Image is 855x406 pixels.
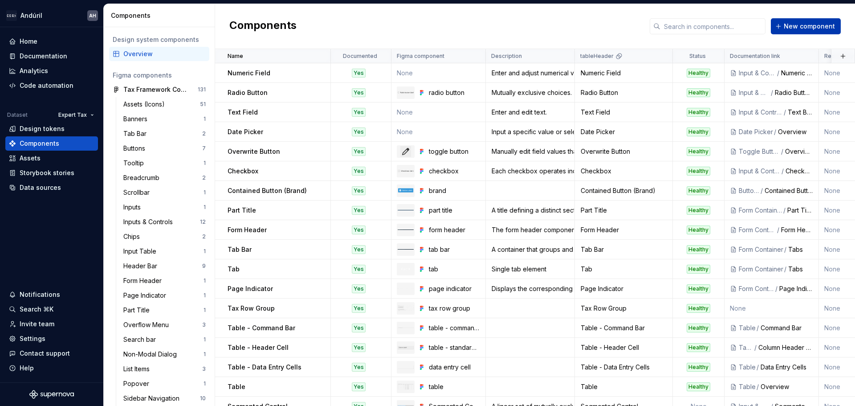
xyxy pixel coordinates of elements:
div: Tax Framework Components [123,85,190,94]
div: Tabs [788,265,813,274]
a: Design tokens [5,122,98,136]
div: Healthy [687,69,710,78]
div: table - command bar [429,324,480,332]
td: None [391,63,486,83]
div: Yes [352,167,366,176]
button: Contact support [5,346,98,361]
p: Documentation link [730,53,780,60]
div: / [776,226,781,234]
p: Tab Bar [228,245,252,254]
div: 1 [204,351,206,358]
div: tax row group [429,304,480,313]
p: Description [491,53,522,60]
div: Healthy [687,88,710,97]
img: brand [398,188,414,193]
svg: Supernova Logo [29,390,74,399]
div: Healthy [687,343,710,352]
div: Part Title [787,206,813,215]
button: Help [5,361,98,375]
div: Date Picker [739,127,773,136]
img: table - standard header [398,346,414,349]
div: Yes [352,284,366,293]
div: tab [429,265,480,274]
img: checkbox [398,169,414,173]
a: Assets [5,151,98,165]
div: Table [575,382,672,391]
a: Inputs & Controls12 [120,215,209,229]
div: 9 [202,262,206,270]
div: Input Table [123,247,160,256]
div: 7 [202,145,206,152]
td: None [391,103,486,122]
input: Search in components... [660,18,765,34]
p: Status [689,53,706,60]
div: Help [20,364,34,373]
div: Documentation [20,52,67,61]
a: Overflow Menu3 [120,318,209,332]
div: 1 [204,380,206,387]
div: / [760,186,765,195]
img: table - command bar [398,328,414,328]
a: Chips2 [120,230,209,244]
div: Tax Row Group [575,304,672,313]
div: Manually edit field values that are otherwise system generated. [486,147,574,156]
div: Input & Controls [739,88,770,97]
div: 3 [202,365,206,373]
div: / [770,88,775,97]
p: Checkbox [228,167,258,176]
button: Notifications [5,287,98,302]
div: Yes [352,324,366,332]
div: Healthy [687,206,710,215]
div: List Items [123,365,153,373]
p: tableHeader [580,53,614,60]
p: Figma component [397,53,444,60]
div: page indicator [429,284,480,293]
p: Radio Button [228,88,268,97]
a: Banners1 [120,112,209,126]
div: Form Container [739,245,783,254]
a: Part Title1 [120,303,209,317]
div: Checkbox [786,167,813,176]
a: Storybook stories [5,166,98,180]
div: Yes [352,226,366,234]
div: Header Bar [123,262,161,271]
div: Storybook stories [20,168,74,177]
div: Displays the corresponding schedule page number—relative to the printed version of the form—for t... [486,284,574,293]
div: 131 [198,86,206,93]
td: None [391,122,486,142]
div: / [781,167,786,176]
div: Yes [352,363,366,372]
div: Radio Button Group [775,88,813,97]
div: Table [739,324,756,332]
div: Healthy [687,245,710,254]
div: Table - Header Cell [575,343,672,352]
div: Input a specific value or select a specific date in terms of month, year and day using the calend... [486,127,574,136]
a: Code automation [5,78,98,93]
div: 1 [204,204,206,211]
a: Page Indicator1 [120,288,209,303]
div: Yes [352,127,366,136]
div: Healthy [687,265,710,274]
div: / [756,324,761,332]
div: Contained Button (Brand) [575,186,672,195]
img: toggle button [400,146,411,157]
div: Scrollbar [123,188,153,197]
div: table - standard header [429,343,480,352]
div: Part Title [575,206,672,215]
div: / [783,265,788,274]
p: Part Title [228,206,256,215]
img: data entry cell [398,365,414,369]
img: tab [398,264,414,274]
div: Healthy [687,108,710,117]
div: AH [89,12,96,19]
div: brand [429,186,480,195]
p: Documented [343,53,377,60]
div: Yes [352,69,366,78]
div: Date Picker [575,127,672,136]
div: Column Header Cells [758,343,813,352]
div: Table [739,382,756,391]
div: / [776,69,781,78]
div: Figma components [113,71,206,80]
div: Home [20,37,37,46]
